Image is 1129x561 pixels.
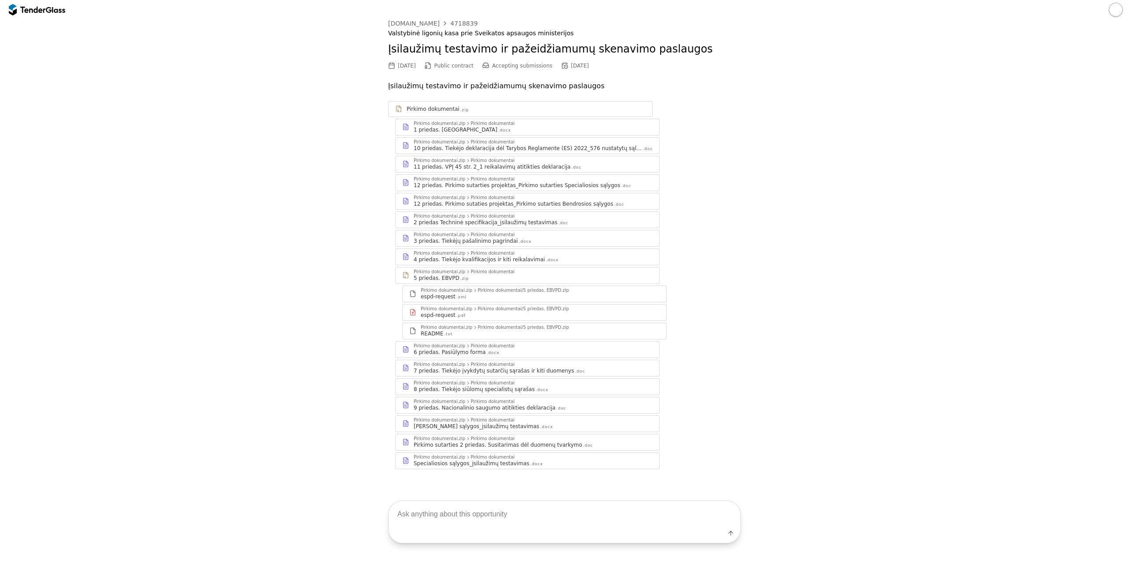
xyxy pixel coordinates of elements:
a: Pirkimo dokumentai.zipPirkimo dokumentai6 priedas. Pasiūlymo forma.docx [395,341,660,358]
a: Pirkimo dokumentai.zipPirkimo dokumentai12 priedas. Pirkimo sutarties projektas_Pirkimo sutarties... [395,174,660,191]
div: Pirkimo dokumentai [471,251,515,256]
div: 9 priedas. Nacionalinio saugumo atitikties deklaracija [414,404,556,411]
div: .DOC [583,443,593,448]
div: Pirkimo dokumentai/5 priedas. EBVPD.zip [478,325,569,330]
h2: Įsilaužimų testavimo ir pažeidžiamumų skenavimo paslaugos [388,42,741,57]
div: .docx [530,461,543,467]
div: .DOC [572,165,582,170]
div: [DATE] [398,63,416,69]
div: .docx [535,387,548,393]
div: Pirkimo dokumentai.zip [414,455,465,459]
div: Pirkimo dokumentai.zip [414,418,465,422]
div: .docx [546,257,559,263]
div: espd-request [421,312,456,319]
div: Pirkimo dokumentai [471,270,515,274]
div: Pirkimo dokumentai.zip [414,121,465,126]
div: Pirkimo dokumentai [471,233,515,237]
div: .DOC [558,220,568,226]
div: .docx [486,350,499,356]
div: Pirkimo dokumentai.zip [414,214,465,218]
div: 12 priedas. Pirkimo sutaties projektas_Pirkimo sutarties Bendrosios sąlygos [414,200,613,207]
div: Pirkimo dokumentai [471,418,515,422]
div: [PERSON_NAME] sąlygos_įsilaužimų testavimas [414,423,539,430]
div: espd-request [421,293,456,300]
div: Pirkimo dokumentai [471,344,515,348]
div: .pdf [456,313,466,319]
div: Pirkimo dokumentai [471,121,515,126]
div: .zip [460,107,469,113]
div: .zip [460,276,469,282]
a: Pirkimo dokumentai.zipPirkimo dokumentai1 priedas. [GEOGRAPHIC_DATA].docx [395,119,660,136]
div: Pirkimo dokumentai [471,177,515,181]
span: Public contract [434,63,474,69]
div: Pirkimo dokumentai.zip [414,177,465,181]
div: Pirkimo dokumentai [471,196,515,200]
div: Pirkimo dokumentai [471,437,515,441]
div: Pirkimo dokumentai [471,455,515,459]
div: .DOC [643,146,653,152]
div: .docx [519,239,531,245]
a: Pirkimo dokumentai.zipPirkimo dokumentaiPirkimo sutarties 2 priedas. Susitarimas dėl duomenų tvar... [395,434,660,451]
div: Pirkimo dokumentai.zip [421,325,472,330]
p: Įsilaužimų testavimo ir pažeidžiamumų skenavimo paslaugos [388,80,741,92]
div: Pirkimo sutarties 2 priedas. Susitarimas dėl duomenų tvarkymo [414,441,582,448]
a: Pirkimo dokumentai.zipPirkimo dokumentai/5 priedas. EBVPD.zipespd-request.xml [402,286,667,302]
a: Pirkimo dokumentai.zipPirkimo dokumentai/5 priedas. EBVPD.zipespd-request.pdf [402,304,667,321]
div: Specialiosios sąlygos_įsilaužimų testavimas [414,460,529,467]
div: .xml [456,294,467,300]
a: Pirkimo dokumentai.zipPirkimo dokumentai[PERSON_NAME] sąlygos_įsilaužimų testavimas.docx [395,415,660,432]
div: Pirkimo dokumentai [471,140,515,144]
div: 4718839 [450,20,478,26]
div: Pirkimo dokumentai.zip [414,362,465,367]
div: Pirkimo dokumentai/5 priedas. EBVPD.zip [478,307,569,311]
span: Accepting submissions [492,63,553,69]
div: 7 priedas. Tiekėjo įvykdytų sutarčių sąrašas ir kiti duomenys [414,367,574,374]
a: Pirkimo dokumentai.zipPirkimo dokumentai9 priedas. Nacionalinio saugumo atitikties deklaracija.DOC [395,397,660,414]
a: Pirkimo dokumentai.zipPirkimo dokumentai/5 priedas. EBVPD.zipREADME.txt [402,323,667,339]
div: [DOMAIN_NAME] [388,20,440,26]
div: Pirkimo dokumentai.zip [414,196,465,200]
div: Valstybinė ligonių kasa prie Sveikatos apsaugos ministerijos [388,30,741,37]
div: Pirkimo dokumentai [471,158,515,163]
div: .docx [540,424,553,430]
div: Pirkimo dokumentai.zip [421,288,472,293]
div: 11 priedas. VPĮ 45 str. 2_1 reikalavimų atitikties deklaracija [414,163,571,170]
div: Pirkimo dokumentai [471,381,515,385]
div: Pirkimo dokumentai.zip [414,251,465,256]
div: Pirkimo dokumentai/5 priedas. EBVPD.zip [478,288,569,293]
div: Pirkimo dokumentai [471,214,515,218]
div: 2 priedas Techninė specifikacija_įsilaužimų testavimas [414,219,557,226]
div: 4 priedas. Tiekėjo kvalifikacijos ir kiti reikalavimai [414,256,545,263]
div: Pirkimo dokumentai.zip [414,270,465,274]
div: 6 priedas. Pasiūlymo forma [414,349,486,356]
div: .DOC [557,406,567,411]
div: .docx [498,128,511,133]
div: 12 priedas. Pirkimo sutarties projektas_Pirkimo sutarties Specialiosios sąlygos [414,182,620,189]
a: Pirkimo dokumentai.zip [388,101,653,117]
div: 3 priedas. Tiekėjų pašalinimo pagrindai [414,237,518,245]
a: Pirkimo dokumentai.zipPirkimo dokumentai11 priedas. VPĮ 45 str. 2_1 reikalavimų atitikties deklar... [395,156,660,173]
div: [DATE] [571,63,589,69]
div: .DOC [575,369,585,374]
a: Pirkimo dokumentai.zipPirkimo dokumentai4 priedas. Tiekėjo kvalifikacijos ir kiti reikalavimai.docx [395,248,660,265]
div: 8 priedas. Tiekėjo siūlomų specialistų sąrašas [414,386,535,393]
div: 5 priedas. EBVPD [414,275,460,282]
div: .DOC [614,202,624,207]
div: Pirkimo dokumentai.zip [414,381,465,385]
div: .DOC [621,183,631,189]
a: Pirkimo dokumentai.zipPirkimo dokumentai8 priedas. Tiekėjo siūlomų specialistų sąrašas.docx [395,378,660,395]
div: Pirkimo dokumentai.zip [414,233,465,237]
a: Pirkimo dokumentai.zipPirkimo dokumentai2 priedas Techninė specifikacija_įsilaužimų testavimas.DOC [395,211,660,228]
a: Pirkimo dokumentai.zipPirkimo dokumentai7 priedas. Tiekėjo įvykdytų sutarčių sąrašas ir kiti duom... [395,360,660,377]
div: Pirkimo dokumentai.zip [414,344,465,348]
a: Pirkimo dokumentai.zipPirkimo dokumentaiSpecialiosios sąlygos_įsilaužimų testavimas.docx [395,452,660,469]
div: Pirkimo dokumentai.zip [414,158,465,163]
div: Pirkimo dokumentai [407,105,460,113]
div: .txt [444,331,452,337]
a: Pirkimo dokumentai.zipPirkimo dokumentai12 priedas. Pirkimo sutaties projektas_Pirkimo sutarties ... [395,193,660,210]
div: Pirkimo dokumentai.zip [421,307,472,311]
a: Pirkimo dokumentai.zipPirkimo dokumentai5 priedas. EBVPD.zip [395,267,660,284]
div: README [421,330,443,337]
div: 1 priedas. [GEOGRAPHIC_DATA] [414,126,497,133]
div: 10 priedas. Tiekėjo deklaracija dėl Tarybos Reglamente (ES) 2022_576 nustatytų sąlygų nebuvimo [414,145,642,152]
